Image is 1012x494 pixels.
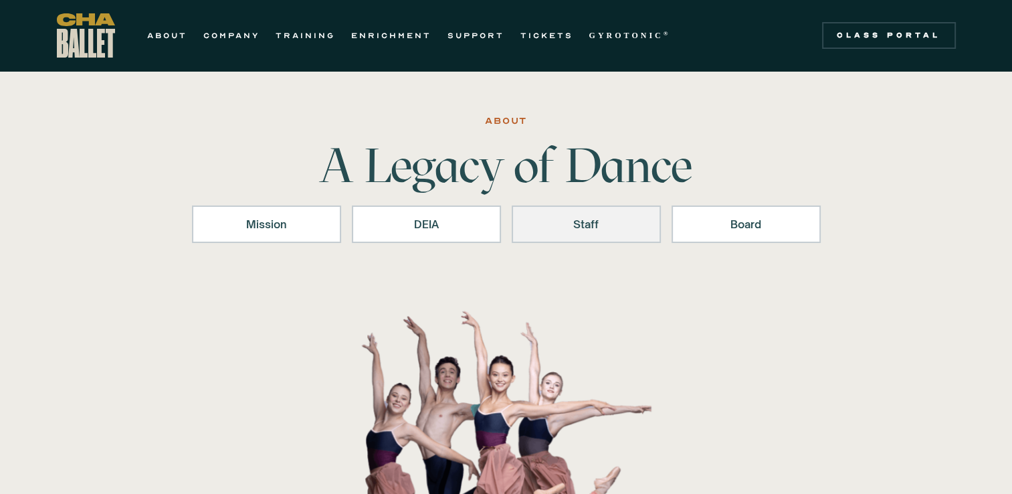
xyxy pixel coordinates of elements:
a: ABOUT [147,27,187,44]
a: SUPPORT [447,27,504,44]
a: Board [672,205,821,243]
div: Class Portal [830,30,948,41]
a: home [57,13,115,58]
a: COMPANY [203,27,260,44]
div: Mission [209,216,324,232]
div: Staff [529,216,643,232]
strong: GYROTONIC [589,31,664,40]
a: ENRICHMENT [351,27,431,44]
a: Staff [512,205,661,243]
h1: A Legacy of Dance [298,141,715,189]
div: ABOUT [485,113,527,129]
a: Class Portal [822,22,956,49]
a: Mission [192,205,341,243]
a: GYROTONIC® [589,27,671,44]
a: TRAINING [276,27,335,44]
div: Board [689,216,803,232]
a: TICKETS [520,27,573,44]
a: DEIA [352,205,501,243]
div: DEIA [369,216,484,232]
sup: ® [664,30,671,37]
